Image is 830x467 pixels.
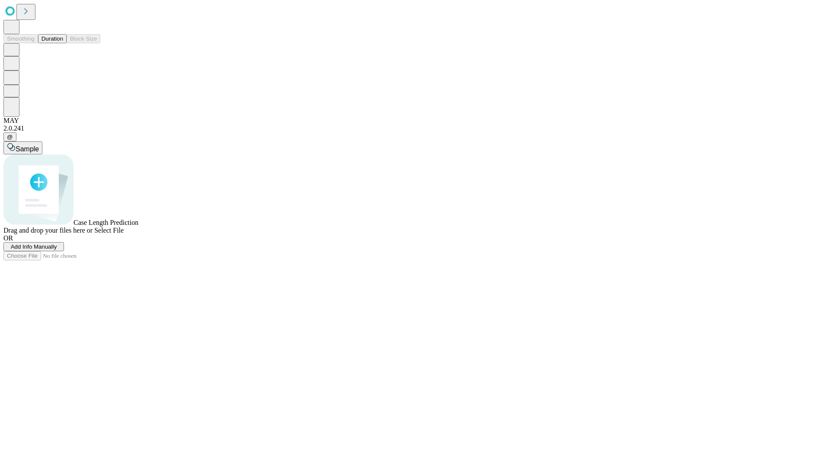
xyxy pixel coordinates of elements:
[16,145,39,153] span: Sample
[3,242,64,251] button: Add Info Manually
[7,134,13,140] span: @
[3,117,827,125] div: MAY
[3,125,827,132] div: 2.0.241
[3,132,16,141] button: @
[73,219,138,226] span: Case Length Prediction
[3,34,38,43] button: Smoothing
[38,34,67,43] button: Duration
[11,243,57,250] span: Add Info Manually
[3,141,42,154] button: Sample
[3,227,93,234] span: Drag and drop your files here or
[94,227,124,234] span: Select File
[3,234,13,242] span: OR
[67,34,100,43] button: Block Size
